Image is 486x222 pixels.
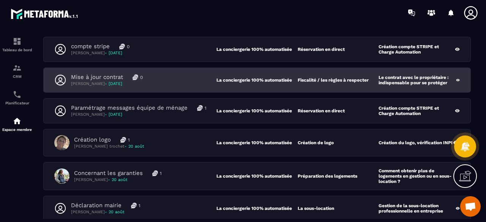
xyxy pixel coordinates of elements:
[71,209,140,215] p: [PERSON_NAME]
[71,43,110,50] p: compte stripe
[216,47,298,52] p: La conciergerie 100% automatisée
[11,7,79,20] img: logo
[2,74,32,79] p: CRM
[2,48,32,52] p: Tableau de bord
[2,101,32,105] p: Planificateur
[71,50,129,56] p: [PERSON_NAME]
[131,203,137,208] img: messages
[133,74,138,80] img: messages
[119,44,125,49] img: messages
[379,203,456,214] p: Gestion de la sous-location professionnelle en entreprise
[120,137,126,143] img: messages
[2,31,32,58] a: formationformationTableau de bord
[197,105,203,111] img: messages
[205,105,207,111] p: 1
[2,84,32,111] a: schedulerschedulerPlanificateur
[216,140,298,145] p: La conciergerie 100% automatisée
[379,75,456,85] p: Le contrat avec le propriétaire : indispensable pour se protéger
[13,117,22,126] img: automations
[216,173,298,179] p: La conciergerie 100% automatisée
[379,140,453,145] p: Création du logo, vérification INPI
[216,206,298,211] p: La conciergerie 100% automatisée
[298,173,357,179] p: Préparation des logements
[105,81,122,86] span: - [DATE]
[71,81,143,87] p: [PERSON_NAME]
[379,44,454,55] p: Création compte STRIPE et Charge Automation
[71,74,123,81] p: Mise à jour contrat
[105,112,122,117] span: - [DATE]
[128,137,130,143] p: 1
[2,58,32,84] a: formationformationCRM
[71,112,207,117] p: [PERSON_NAME]
[13,90,22,99] img: scheduler
[71,104,188,112] p: Paramétrage messages équipe de ménage
[71,202,121,209] p: Déclaration mairie
[74,143,144,149] p: [PERSON_NAME] trochet
[2,128,32,132] p: Espace membre
[152,170,158,176] img: messages
[74,136,111,143] p: Création logo
[74,170,143,177] p: Concernant les garanties
[140,74,143,80] p: 0
[108,177,128,182] span: - 20 août
[216,108,298,113] p: La conciergerie 100% automatisée
[74,177,162,183] p: [PERSON_NAME]
[298,108,345,113] p: Réservation en direct
[298,77,369,83] p: Fiscalité / les règles à respecter
[105,209,125,214] span: - 20 août
[13,37,22,46] img: formation
[379,105,454,116] p: Création compte STRIPE et Charge Automation
[139,203,140,209] p: 1
[298,206,334,211] p: La sous-location
[379,168,456,184] p: Comment obtenir plus de logements en gestion ou en sous-location ?
[125,144,144,149] span: - 20 août
[2,111,32,137] a: automationsautomationsEspace membre
[298,140,334,145] p: Création de logo
[127,44,129,50] p: 0
[13,63,22,72] img: formation
[216,77,298,83] p: La conciergerie 100% automatisée
[460,196,481,217] a: Ouvrir le chat
[105,50,122,55] span: - [DATE]
[160,170,162,176] p: 1
[298,47,345,52] p: Réservation en direct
